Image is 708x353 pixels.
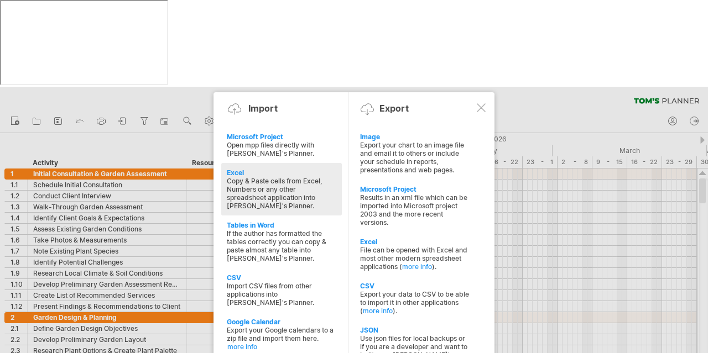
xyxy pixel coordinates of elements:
div: File can be opened with Excel and most other modern spreadsheet applications ( ). [360,246,470,271]
div: Results in an xml file which can be imported into Microsoft project 2003 and the more recent vers... [360,193,470,226]
div: Tables in Word [227,221,336,229]
div: Excel [360,238,470,246]
div: Image [360,133,470,141]
a: more info [402,262,432,271]
div: Export your data to CSV to be able to import it in other applications ( ). [360,290,470,315]
div: CSV [360,282,470,290]
a: more info [363,307,393,315]
div: If the author has formatted the tables correctly you can copy & paste almost any table into [PERS... [227,229,336,262]
div: Microsoft Project [360,185,470,193]
div: JSON [360,326,470,334]
a: more info [227,343,337,351]
div: Export [379,103,409,114]
div: Export your chart to an image file and email it to others or include your schedule in reports, pr... [360,141,470,174]
div: Copy & Paste cells from Excel, Numbers or any other spreadsheet application into [PERSON_NAME]'s ... [227,177,336,210]
div: Import [248,103,278,114]
div: Excel [227,168,336,177]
